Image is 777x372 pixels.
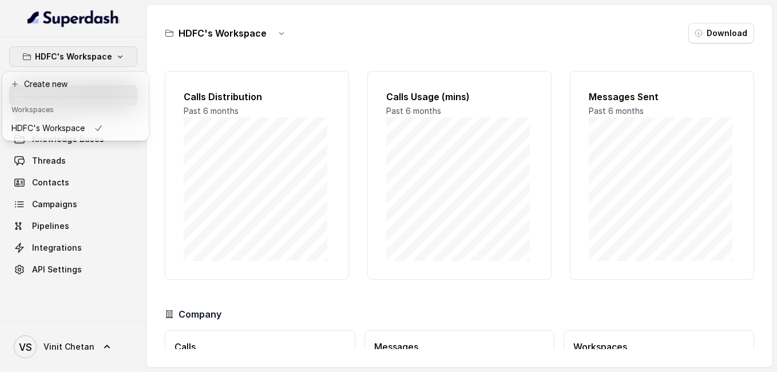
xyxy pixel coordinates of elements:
[35,50,112,64] p: HDFC's Workspace
[9,46,137,67] button: HDFC's Workspace
[5,100,146,118] header: Workspaces
[5,74,146,94] button: Create new
[11,121,85,135] p: HDFC's Workspace
[2,72,149,141] div: HDFC's Workspace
